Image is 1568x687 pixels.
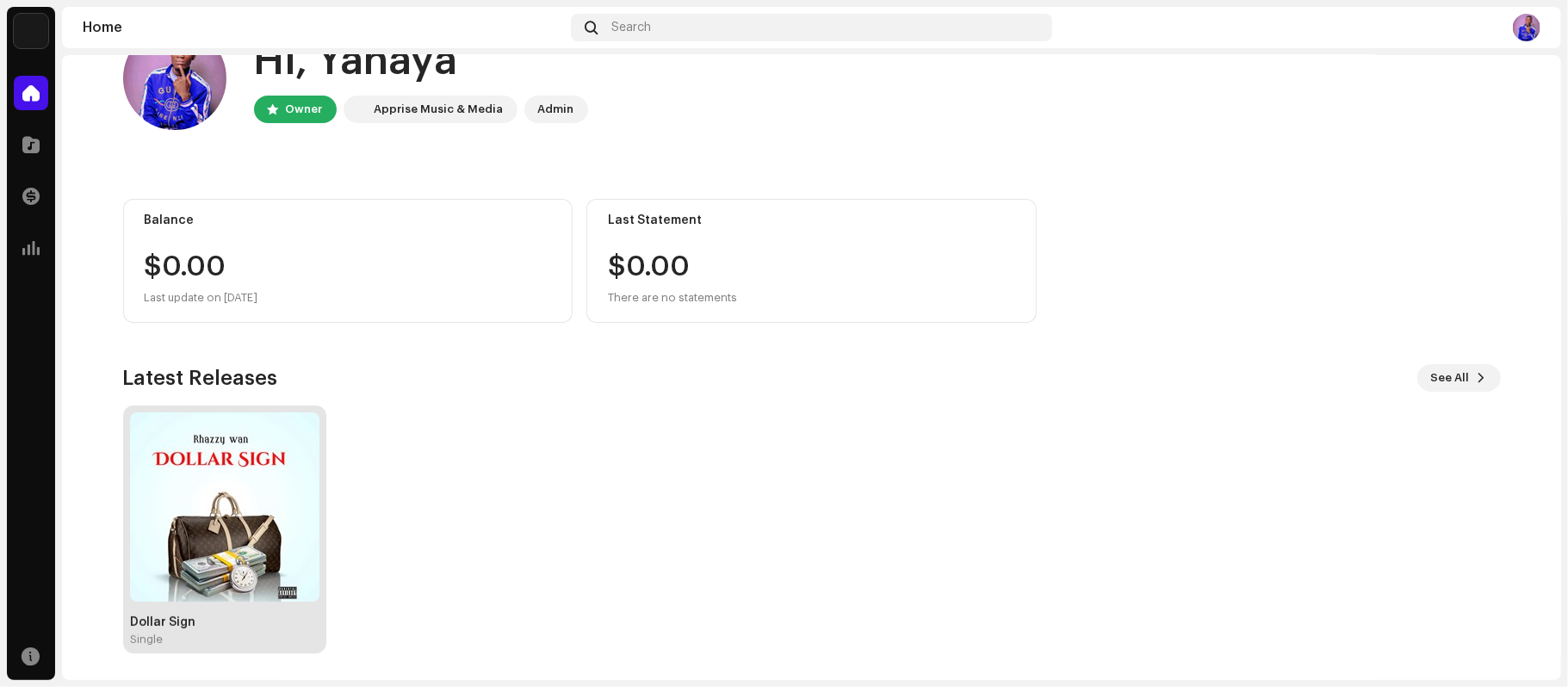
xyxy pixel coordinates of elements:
[130,412,319,602] img: fafd1812-f968-42c7-b9d3-9530b6623c0f
[586,199,1037,323] re-o-card-value: Last Statement
[1417,364,1501,392] button: See All
[286,99,323,120] div: Owner
[1513,14,1540,41] img: c071aca6-f703-4f8e-90a4-be6a9cf63e3d
[14,14,48,48] img: 1c16f3de-5afb-4452-805d-3f3454e20b1b
[608,288,737,308] div: There are no statements
[123,27,226,130] img: c071aca6-f703-4f8e-90a4-be6a9cf63e3d
[254,34,588,89] div: Hi, Yahaya
[83,21,564,34] div: Home
[611,21,651,34] span: Search
[1431,361,1470,395] span: See All
[130,633,163,647] div: Single
[608,214,1015,227] div: Last Statement
[145,214,552,227] div: Balance
[123,364,278,392] h3: Latest Releases
[347,99,368,120] img: 1c16f3de-5afb-4452-805d-3f3454e20b1b
[130,616,319,629] div: Dollar Sign
[123,199,573,323] re-o-card-value: Balance
[538,99,574,120] div: Admin
[145,288,552,308] div: Last update on [DATE]
[375,99,504,120] div: Apprise Music & Media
